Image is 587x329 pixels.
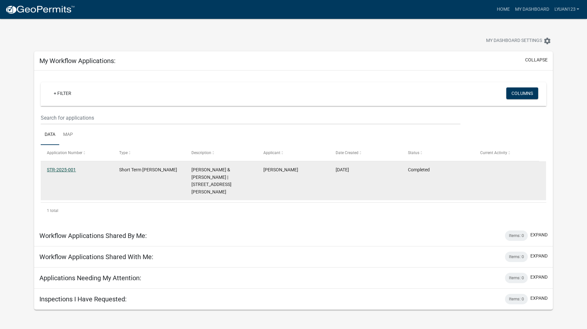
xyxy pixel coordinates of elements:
[41,125,59,145] a: Data
[185,145,258,161] datatable-header-cell: Description
[481,34,556,47] button: My Dashboard Settingssettings
[39,57,116,65] h5: My Workflow Applications:
[47,151,82,155] span: Application Number
[530,274,548,281] button: expand
[530,295,548,302] button: expand
[41,203,546,219] div: 1 total
[408,167,430,172] span: Completed
[506,87,538,99] button: Columns
[39,295,127,303] h5: Inspections I Have Requested:
[494,3,512,16] a: Home
[474,145,546,161] datatable-header-cell: Current Activity
[486,37,542,45] span: My Dashboard Settings
[263,151,280,155] span: Applicant
[119,167,177,172] span: Short Term Rental Registration
[525,57,548,63] button: collapse
[39,274,141,282] h5: Applications Needing My Attention:
[329,145,402,161] datatable-header-cell: Date Created
[408,151,419,155] span: Status
[39,232,147,240] h5: Workflow Applications Shared By Me:
[505,252,528,262] div: Items: 0
[34,71,553,225] div: collapse
[257,145,329,161] datatable-header-cell: Applicant
[512,3,552,16] a: My Dashboard
[543,37,551,45] i: settings
[480,151,507,155] span: Current Activity
[530,253,548,259] button: expand
[402,145,474,161] datatable-header-cell: Status
[505,294,528,304] div: Items: 0
[39,253,153,261] h5: Workflow Applications Shared With Me:
[336,167,349,172] span: 11/13/2024
[505,230,528,241] div: Items: 0
[263,167,298,172] span: Yuan H Lian
[336,151,358,155] span: Date Created
[113,145,185,161] datatable-header-cell: Type
[59,125,77,145] a: Map
[47,167,76,172] a: STR-2025-001
[41,111,460,125] input: Search for applications
[49,87,77,99] a: + Filter
[191,151,211,155] span: Description
[119,151,128,155] span: Type
[552,3,582,16] a: lyuan123
[505,273,528,283] div: Items: 0
[41,145,113,161] datatable-header-cell: Application Number
[191,167,231,194] span: LIAN YUAN & MARY E | 115 SHELTON LN
[530,231,548,238] button: expand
